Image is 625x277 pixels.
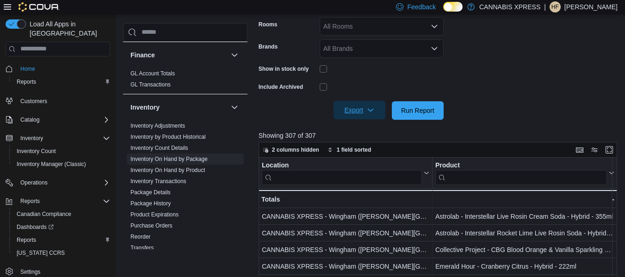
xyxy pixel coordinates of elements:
a: GL Transactions [130,81,171,88]
button: Open list of options [431,45,438,52]
button: Operations [17,177,51,188]
span: Inventory Manager (Classic) [13,159,110,170]
button: Operations [2,176,114,189]
span: Inventory [20,135,43,142]
span: Inventory [17,133,110,144]
button: Product [435,161,614,185]
span: Washington CCRS [13,247,110,259]
button: Finance [229,49,240,61]
span: [US_STATE] CCRS [17,249,65,257]
a: Inventory Manager (Classic) [13,159,90,170]
a: Inventory Count [13,146,60,157]
button: [US_STATE] CCRS [9,246,114,259]
span: Customers [17,95,110,106]
button: Home [2,62,114,75]
div: Astrolab - Interstellar Live Rosin Cream Soda - Hybrid - 355ml [435,211,614,222]
a: Dashboards [13,222,57,233]
span: Reports [13,234,110,246]
label: Brands [259,43,278,50]
button: Inventory Manager (Classic) [9,158,114,171]
span: Purchase Orders [130,222,173,229]
h3: Finance [130,50,155,60]
button: 2 columns hidden [259,144,323,155]
span: Inventory by Product Historical [130,133,206,141]
span: Reports [17,78,36,86]
button: Reports [2,195,114,208]
span: Inventory Manager (Classic) [17,160,86,168]
span: Home [17,63,110,74]
div: Location [262,161,422,170]
a: Inventory Count Details [130,145,188,151]
span: Catalog [20,116,39,123]
button: Inventory [2,132,114,145]
div: Totals [261,194,429,205]
span: Dashboards [13,222,110,233]
span: Export [339,101,380,119]
button: Keyboard shortcuts [574,144,585,155]
span: Operations [17,177,110,188]
span: Reports [13,76,110,87]
div: Inventory [123,120,248,257]
p: CANNABIS XPRESS [479,1,540,12]
a: Inventory On Hand by Package [130,156,208,162]
button: Open list of options [431,23,438,30]
button: Inventory [17,133,47,144]
label: Include Archived [259,83,303,91]
div: Product [435,161,607,170]
span: Settings [20,268,40,276]
span: Inventory Adjustments [130,122,185,129]
a: Transfers [130,245,154,251]
a: Purchase Orders [130,222,173,229]
span: Load All Apps in [GEOGRAPHIC_DATA] [26,19,110,38]
a: [US_STATE] CCRS [13,247,68,259]
span: Product Expirations [130,211,179,218]
a: Customers [17,96,51,107]
button: Export [334,101,385,119]
div: Finance [123,68,248,94]
a: Package Details [130,189,171,196]
span: Home [20,65,35,73]
span: Canadian Compliance [13,209,110,220]
button: Customers [2,94,114,107]
button: Inventory [229,102,240,113]
button: 1 field sorted [324,144,375,155]
div: CANNABIS XPRESS - Wingham ([PERSON_NAME][GEOGRAPHIC_DATA]) [262,261,429,272]
span: HF [551,1,559,12]
a: Inventory by Product Historical [130,134,206,140]
span: Transfers [130,244,154,252]
button: Canadian Compliance [9,208,114,221]
a: Reports [13,234,40,246]
span: Reports [17,236,36,244]
a: Reports [13,76,40,87]
img: Cova [19,2,60,12]
button: Catalog [2,113,114,126]
p: | [544,1,546,12]
span: Inventory On Hand by Package [130,155,208,163]
div: Astrolab - Interstellar Rocket Lime Live Rosin Soda - Hybrid - 355ml [435,228,614,239]
a: Inventory On Hand by Product [130,167,205,173]
span: 1 field sorted [337,146,371,154]
label: Show in stock only [259,65,309,73]
a: Inventory Transactions [130,178,186,185]
button: Finance [130,50,227,60]
a: Package History [130,200,171,207]
span: Run Report [401,106,434,115]
a: Inventory Adjustments [130,123,185,129]
span: Reports [17,196,110,207]
span: Reorder [130,233,150,240]
button: Enter fullscreen [604,144,615,155]
a: Product Expirations [130,211,179,218]
button: Inventory Count [9,145,114,158]
button: Catalog [17,114,43,125]
div: Emerald Hour - Cranberry Citrus - Hybrid - 222ml [435,261,614,272]
div: Collective Project - CBG Blood Orange & Vanilla Sparkling Botanical Water - Hybrid - 355ml [435,244,614,255]
button: Display options [589,144,600,155]
div: CANNABIS XPRESS - Wingham ([PERSON_NAME][GEOGRAPHIC_DATA]) [262,244,429,255]
button: Location [262,161,429,185]
a: GL Account Totals [130,70,175,77]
